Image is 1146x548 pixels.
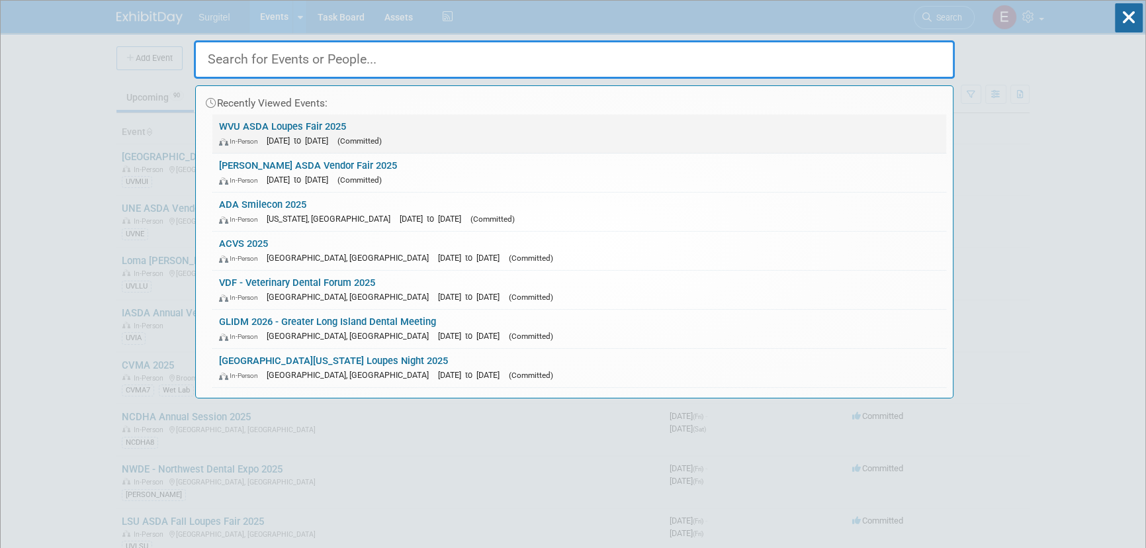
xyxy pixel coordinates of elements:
[509,293,553,302] span: (Committed)
[212,349,946,387] a: [GEOGRAPHIC_DATA][US_STATE] Loupes Night 2025 In-Person [GEOGRAPHIC_DATA], [GEOGRAPHIC_DATA] [DAT...
[219,137,264,146] span: In-Person
[337,136,382,146] span: (Committed)
[267,331,435,341] span: [GEOGRAPHIC_DATA], [GEOGRAPHIC_DATA]
[212,114,946,153] a: WVU ASDA Loupes Fair 2025 In-Person [DATE] to [DATE] (Committed)
[267,214,397,224] span: [US_STATE], [GEOGRAPHIC_DATA]
[337,175,382,185] span: (Committed)
[194,40,955,79] input: Search for Events or People...
[219,176,264,185] span: In-Person
[509,332,553,341] span: (Committed)
[219,332,264,341] span: In-Person
[400,214,468,224] span: [DATE] to [DATE]
[212,310,946,348] a: GLIDM 2026 - Greater Long Island Dental Meeting In-Person [GEOGRAPHIC_DATA], [GEOGRAPHIC_DATA] [D...
[219,293,264,302] span: In-Person
[267,136,335,146] span: [DATE] to [DATE]
[212,193,946,231] a: ADA Smilecon 2025 In-Person [US_STATE], [GEOGRAPHIC_DATA] [DATE] to [DATE] (Committed)
[470,214,515,224] span: (Committed)
[438,253,506,263] span: [DATE] to [DATE]
[438,331,506,341] span: [DATE] to [DATE]
[267,175,335,185] span: [DATE] to [DATE]
[267,370,435,380] span: [GEOGRAPHIC_DATA], [GEOGRAPHIC_DATA]
[212,271,946,309] a: VDF - Veterinary Dental Forum 2025 In-Person [GEOGRAPHIC_DATA], [GEOGRAPHIC_DATA] [DATE] to [DATE...
[202,86,946,114] div: Recently Viewed Events:
[438,292,506,302] span: [DATE] to [DATE]
[438,370,506,380] span: [DATE] to [DATE]
[219,215,264,224] span: In-Person
[219,371,264,380] span: In-Person
[509,253,553,263] span: (Committed)
[219,254,264,263] span: In-Person
[267,292,435,302] span: [GEOGRAPHIC_DATA], [GEOGRAPHIC_DATA]
[212,232,946,270] a: ACVS 2025 In-Person [GEOGRAPHIC_DATA], [GEOGRAPHIC_DATA] [DATE] to [DATE] (Committed)
[212,154,946,192] a: [PERSON_NAME] ASDA Vendor Fair 2025 In-Person [DATE] to [DATE] (Committed)
[267,253,435,263] span: [GEOGRAPHIC_DATA], [GEOGRAPHIC_DATA]
[509,371,553,380] span: (Committed)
